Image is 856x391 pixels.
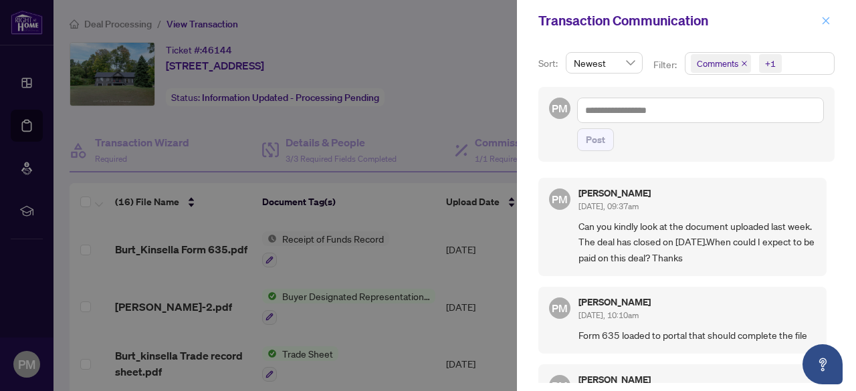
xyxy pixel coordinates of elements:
span: [DATE], 10:10am [578,310,639,320]
span: Form 635 loaded to portal that should complete the file [578,328,816,343]
span: PM [552,100,567,117]
button: Post [577,128,614,151]
button: Open asap [802,344,843,384]
span: [DATE], 09:37am [578,201,639,211]
span: Newest [574,53,635,73]
h5: [PERSON_NAME] [578,297,651,307]
span: Can you kindly look at the document uploaded last week. The deal has closed on [DATE].When could ... [578,219,816,265]
p: Sort: [538,56,560,71]
span: Comments [697,57,738,70]
div: Transaction Communication [538,11,817,31]
h5: [PERSON_NAME] [578,188,651,198]
span: close [821,16,831,25]
div: +1 [765,57,776,70]
h5: [PERSON_NAME] [578,375,651,384]
span: PM [552,190,567,207]
span: PM [552,299,567,316]
span: close [741,60,748,67]
span: Comments [691,54,751,73]
p: Filter: [653,57,679,72]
